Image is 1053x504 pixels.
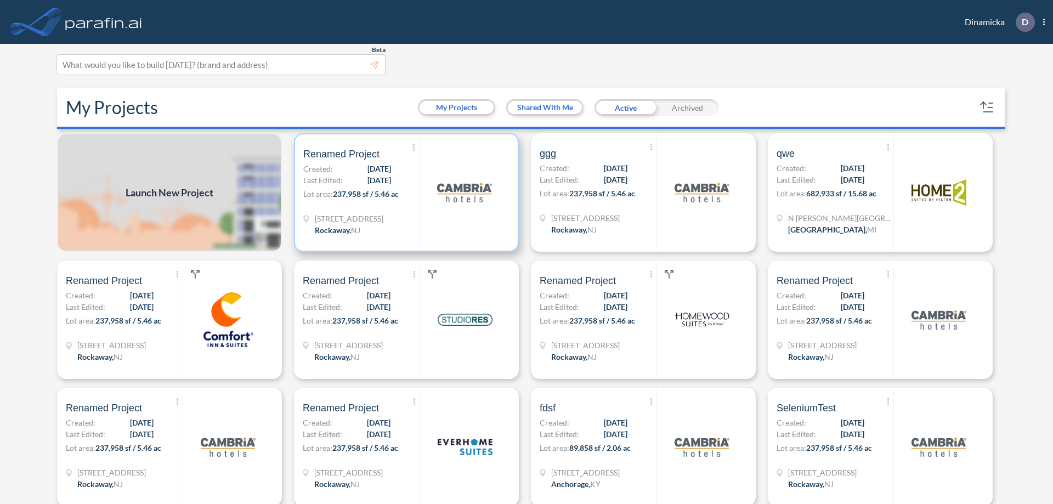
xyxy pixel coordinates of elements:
button: My Projects [420,101,494,114]
span: NJ [824,352,834,361]
span: Lot area: [303,189,333,199]
span: Renamed Project [540,274,616,287]
img: logo [912,420,966,474]
span: qwe [777,147,795,160]
span: Last Edited: [777,428,816,440]
span: 237,958 sf / 5.46 ac [806,443,872,452]
span: [DATE] [604,290,627,301]
p: D [1022,17,1028,27]
span: KY [590,479,601,489]
span: Created: [303,163,333,174]
img: logo [438,420,492,474]
a: Launch New Project [57,133,282,252]
img: logo [912,165,966,220]
span: Lot area: [540,443,569,452]
span: Renamed Project [303,401,379,415]
div: Rockaway, NJ [314,478,360,490]
span: 321 Mt Hope Ave [77,339,146,351]
span: Rockaway , [314,352,350,361]
span: Created: [777,417,806,428]
span: [DATE] [604,428,627,440]
span: Created: [303,417,332,428]
span: NJ [351,225,360,235]
span: Created: [66,417,95,428]
span: Renamed Project [777,274,853,287]
span: ggg [540,147,556,160]
div: Rockaway, NJ [788,478,834,490]
span: Launch New Project [126,185,213,200]
span: Created: [540,162,569,174]
span: Renamed Project [66,401,142,415]
span: Last Edited: [66,301,105,313]
span: Lot area: [777,316,806,325]
span: 89,858 sf / 2.06 ac [569,443,631,452]
img: logo [201,292,256,347]
img: logo [675,165,729,220]
span: 237,958 sf / 5.46 ac [332,443,398,452]
img: logo [675,420,729,474]
span: Rockaway , [788,352,824,361]
span: Created: [540,290,569,301]
span: NJ [587,225,597,234]
span: 321 Mt Hope Ave [77,467,146,478]
span: 321 Mt Hope Ave [314,339,383,351]
div: Rockaway, NJ [77,478,123,490]
span: [DATE] [130,428,154,440]
span: Created: [540,417,569,428]
span: [GEOGRAPHIC_DATA] , [788,225,867,234]
span: fdsf [540,401,556,415]
button: sort [978,99,996,116]
div: Rockaway, NJ [788,351,834,363]
span: [DATE] [604,417,627,428]
span: Renamed Project [303,274,379,287]
span: MI [867,225,876,234]
span: Rockaway , [315,225,351,235]
div: Rockaway, NJ [551,351,597,363]
span: Renamed Project [303,148,380,161]
span: Last Edited: [777,301,816,313]
span: 237,958 sf / 5.46 ac [332,316,398,325]
img: logo [63,11,144,33]
span: [DATE] [130,417,154,428]
img: logo [201,420,256,474]
span: 321 Mt Hope Ave [788,339,857,351]
span: 237,958 sf / 5.46 ac [95,316,161,325]
span: [DATE] [841,301,864,313]
span: [DATE] [367,163,391,174]
span: [DATE] [130,290,154,301]
span: Rockaway , [551,225,587,234]
div: Rockaway, NJ [551,224,597,235]
span: Lot area: [66,316,95,325]
img: logo [675,292,729,347]
span: Lot area: [540,189,569,198]
span: 237,958 sf / 5.46 ac [806,316,872,325]
span: Lot area: [303,316,332,325]
div: Dinamicka [948,13,1045,32]
span: Rockaway , [551,352,587,361]
span: Lot area: [540,316,569,325]
span: 237,958 sf / 5.46 ac [333,189,399,199]
span: [DATE] [841,417,864,428]
div: Rockaway, NJ [314,351,360,363]
span: Created: [777,162,806,174]
span: NJ [824,479,834,489]
span: Beta [372,46,386,54]
span: Last Edited: [303,428,342,440]
span: [DATE] [841,174,864,185]
span: Created: [777,290,806,301]
div: Rockaway, NJ [315,224,360,236]
span: Last Edited: [303,174,343,186]
img: logo [912,292,966,347]
span: [DATE] [841,290,864,301]
span: [DATE] [367,417,390,428]
div: Active [595,99,656,116]
span: Last Edited: [540,174,579,185]
span: Rockaway , [77,479,114,489]
span: 1899 Evergreen Rd [551,467,620,478]
span: [DATE] [604,301,627,313]
span: NJ [350,479,360,489]
div: Rockaway, NJ [77,351,123,363]
span: Rockaway , [77,352,114,361]
span: [DATE] [604,162,627,174]
span: [DATE] [841,428,864,440]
